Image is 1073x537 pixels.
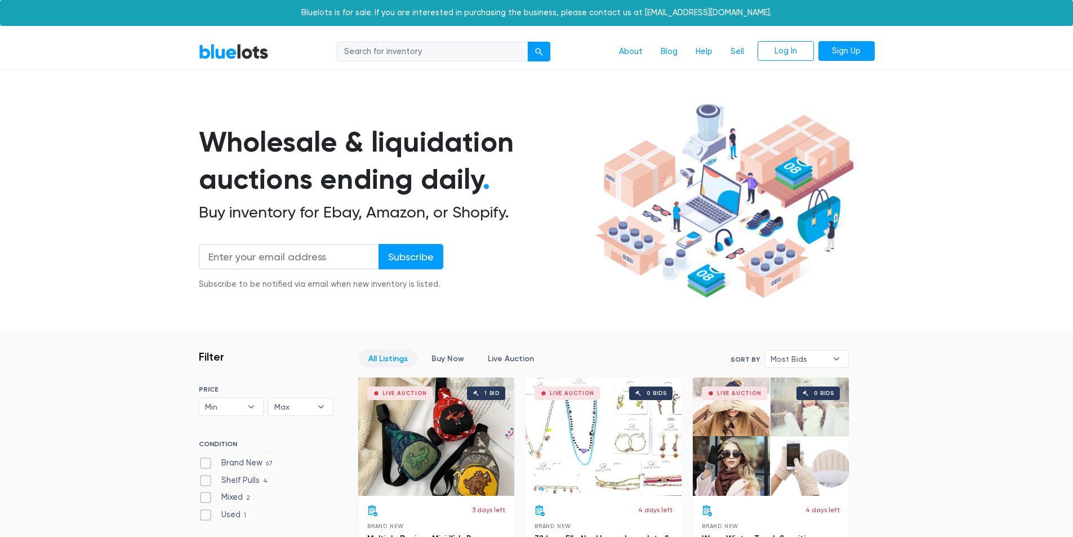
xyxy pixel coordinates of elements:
h1: Wholesale & liquidation auctions ending daily [199,123,591,198]
div: Live Auction [717,390,762,396]
b: ▾ [309,398,333,415]
input: Search for inventory [337,42,528,62]
span: Min [205,398,242,415]
span: 2 [243,494,254,503]
a: Sign Up [818,41,875,61]
img: hero-ee84e7d0318cb26816c560f6b4441b76977f77a177738b4e94f68c95b2b83dbb.png [591,99,858,304]
label: Mixed [199,491,254,504]
label: Brand New [199,457,277,469]
h6: CONDITION [199,440,333,452]
b: ▾ [239,398,263,415]
div: 0 bids [814,390,834,396]
p: 4 days left [638,505,673,515]
div: 1 bid [484,390,500,396]
label: Sort By [731,354,760,365]
span: Most Bids [771,350,827,367]
p: 3 days left [472,505,505,515]
a: Sell [722,41,753,63]
p: 4 days left [805,505,840,515]
div: 0 bids [647,390,667,396]
input: Enter your email address [199,244,379,269]
span: Brand New [702,523,738,529]
a: BlueLots [199,43,269,60]
a: Live Auction 1 bid [358,378,514,496]
a: Log In [758,41,814,61]
span: . [483,162,490,196]
a: Buy Now [422,350,474,367]
h3: Filter [199,350,224,363]
a: Help [687,41,722,63]
a: Live Auction 0 bids [526,378,682,496]
a: Blog [652,41,687,63]
h2: Buy inventory for Ebay, Amazon, or Shopify. [199,203,591,222]
a: All Listings [359,350,417,367]
div: Live Auction [550,390,594,396]
a: About [610,41,652,63]
span: Brand New [367,523,404,529]
span: Max [274,398,311,415]
label: Used [199,509,250,521]
span: 4 [260,477,271,486]
div: Live Auction [382,390,427,396]
h6: PRICE [199,385,333,393]
span: 1 [241,511,250,520]
a: Live Auction 0 bids [693,378,849,496]
div: Subscribe to be notified via email when new inventory is listed. [199,278,443,291]
a: Live Auction [478,350,544,367]
label: Shelf Pulls [199,474,271,487]
input: Subscribe [379,244,443,269]
span: Brand New [535,523,571,529]
span: 67 [262,459,277,468]
b: ▾ [825,350,848,367]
